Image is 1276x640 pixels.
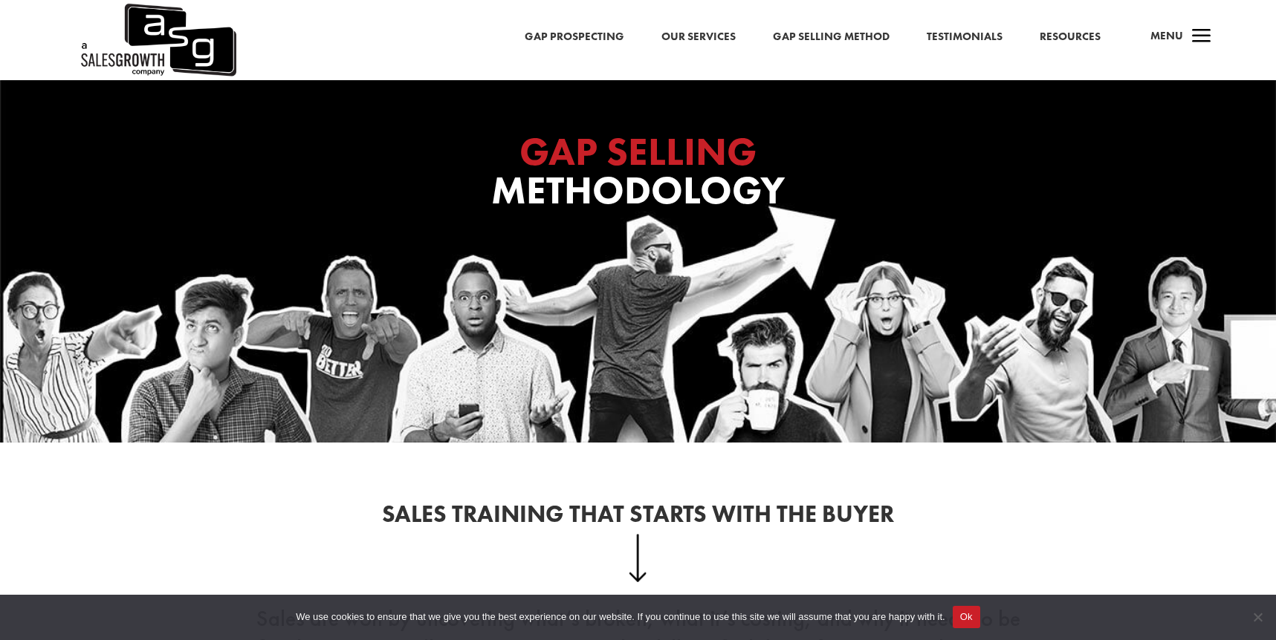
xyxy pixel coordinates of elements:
span: GAP SELLING [519,126,757,177]
span: No [1250,610,1265,624]
button: Ok [953,606,980,628]
img: down-arrow [629,534,647,581]
span: We use cookies to ensure that we give you the best experience on our website. If you continue to ... [296,610,945,624]
h1: Methodology [341,132,936,218]
h2: Sales Training That Starts With the Buyer [237,503,1040,534]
